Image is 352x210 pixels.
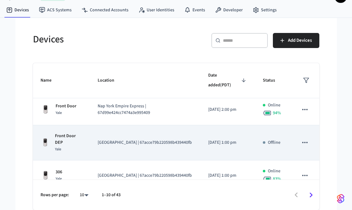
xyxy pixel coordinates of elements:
img: Yale Assure Touchscreen Wifi Smart Lock, Satin Nickel, Front [41,138,50,147]
span: 94 % [273,110,281,116]
div: 10 [77,191,92,200]
p: Online [268,168,280,175]
button: Go to next page [304,188,318,202]
p: [DATE] 2:00 pm [208,106,248,113]
span: 83 % [273,176,281,182]
a: Connected Accounts [77,4,133,16]
button: Add Devices [273,33,319,48]
span: Yale [56,176,62,181]
span: Date added(PDT) [208,71,248,90]
a: Settings [248,4,282,16]
a: ACS Systems [34,4,77,16]
a: User Identities [133,4,179,16]
p: Offline [268,139,280,146]
p: [GEOGRAPHIC_DATA] | 67acce79b220598b439440fb [98,172,193,179]
img: Yale Assure Touchscreen Wifi Smart Lock, Satin Nickel, Front [41,170,51,180]
span: Status [263,76,283,85]
a: Devices [1,4,34,16]
img: Yale Assure Touchscreen Wifi Smart Lock, Satin Nickel, Front [41,105,51,115]
a: Developer [210,4,248,16]
p: [DATE] 1:00 pm [208,139,248,146]
span: Add Devices [288,36,312,45]
h5: Devices [33,33,172,46]
span: Name [41,76,60,85]
p: Nap York Empire Express | 67d99e424cc7474a3e995409 [98,103,193,116]
a: Events [179,4,210,16]
img: SeamLogoGradient.69752ec5.svg [337,194,344,204]
span: Location [98,76,122,85]
p: 306 [56,169,62,175]
p: Front Door DEP [55,133,83,146]
p: [GEOGRAPHIC_DATA] | 67acce79b220598b439440fb [98,139,193,146]
p: 1–10 of 43 [102,192,121,198]
span: Yale [55,147,61,152]
p: [DATE] 1:00 pm [208,172,248,179]
p: Online [268,102,280,109]
p: Front Door [56,103,76,110]
span: Yale [56,110,62,116]
p: Rows per page: [41,192,69,198]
